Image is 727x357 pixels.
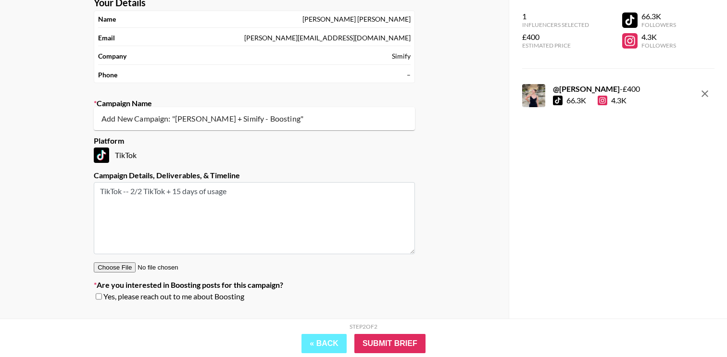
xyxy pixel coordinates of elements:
[103,292,244,301] span: Yes, please reach out to me about Boosting
[354,334,426,353] input: Submit Brief
[301,334,347,353] button: « Back
[94,280,415,290] label: Are you interested in Boosting posts for this campaign?
[94,111,415,126] li: Add New Campaign: "[PERSON_NAME] + Simify - Boosting"
[350,323,377,330] div: Step 2 of 2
